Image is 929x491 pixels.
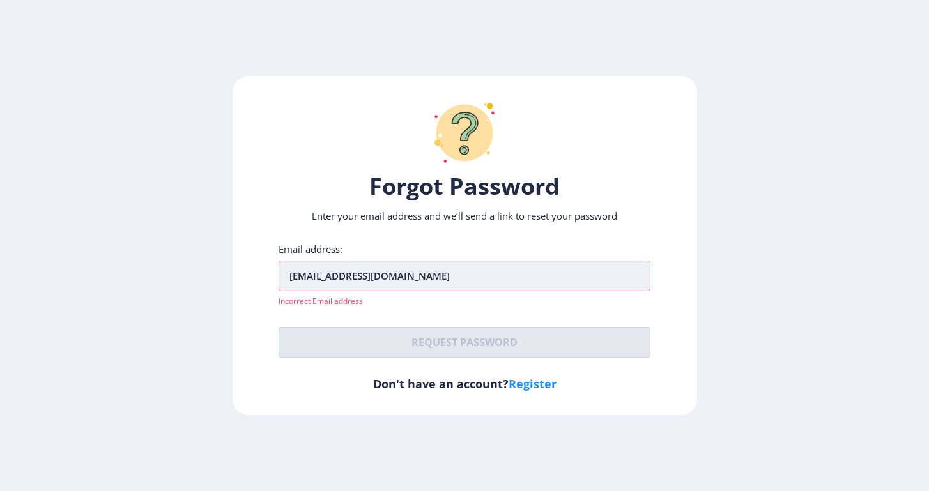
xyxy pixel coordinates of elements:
[279,296,363,306] span: Incorrect Email address
[509,376,557,391] a: Register
[426,94,503,171] img: question-mark
[279,209,650,222] p: Enter your email address and we’ll send a link to reset your password
[279,376,650,391] h6: Don't have an account?
[279,261,650,291] input: Email address
[279,243,342,255] label: Email address:
[279,327,650,358] button: Request password
[279,171,650,202] h1: Forgot Password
